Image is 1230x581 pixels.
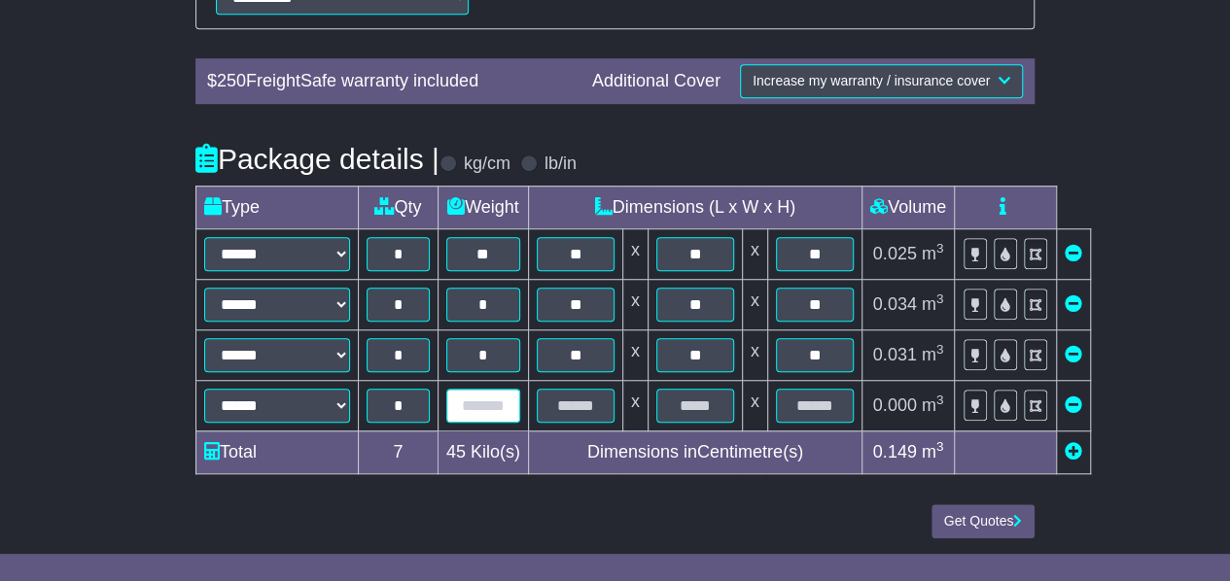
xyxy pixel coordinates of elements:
[446,442,466,461] span: 45
[438,430,528,473] td: Kilo(s)
[931,504,1036,538] button: Get Quotes
[438,186,528,228] td: Weight
[922,395,944,415] span: m
[936,342,944,357] sup: 3
[358,186,438,228] td: Qty
[873,345,917,364] span: 0.031
[873,442,917,461] span: 0.149
[922,244,944,263] span: m
[197,71,582,92] div: $ FreightSafe warranty included
[622,380,648,430] td: x
[195,430,358,473] td: Total
[622,329,648,380] td: x
[528,430,861,473] td: Dimensions in Centimetre(s)
[195,186,358,228] td: Type
[1065,395,1082,415] a: Remove this item
[936,241,944,256] sup: 3
[742,380,767,430] td: x
[582,71,730,92] div: Additional Cover
[545,154,577,175] label: lb/in
[742,329,767,380] td: x
[1065,442,1082,461] a: Add new item
[922,442,944,461] span: m
[1065,345,1082,364] a: Remove this item
[740,64,1023,98] button: Increase my warranty / insurance cover
[873,395,917,415] span: 0.000
[622,228,648,279] td: x
[936,291,944,306] sup: 3
[936,439,944,454] sup: 3
[358,430,438,473] td: 7
[195,143,439,175] h4: Package details |
[753,73,990,88] span: Increase my warranty / insurance cover
[1065,294,1082,314] a: Remove this item
[217,71,246,90] span: 250
[622,279,648,329] td: x
[1065,244,1082,263] a: Remove this item
[873,244,917,263] span: 0.025
[936,393,944,407] sup: 3
[464,154,510,175] label: kg/cm
[922,345,944,364] span: m
[742,279,767,329] td: x
[528,186,861,228] td: Dimensions (L x W x H)
[742,228,767,279] td: x
[873,294,917,314] span: 0.034
[922,294,944,314] span: m
[861,186,954,228] td: Volume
